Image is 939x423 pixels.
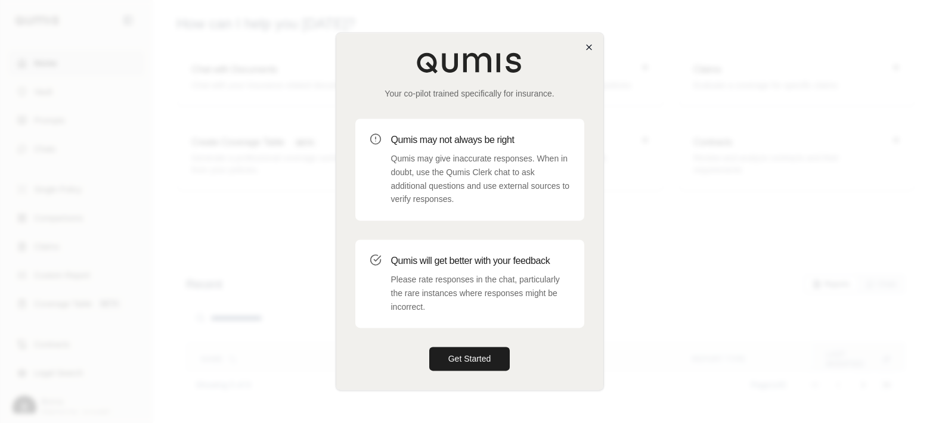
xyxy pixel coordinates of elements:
[355,88,584,99] p: Your co-pilot trained specifically for insurance.
[391,133,570,147] h3: Qumis may not always be right
[416,52,523,73] img: Qumis Logo
[391,254,570,268] h3: Qumis will get better with your feedback
[391,152,570,206] p: Qumis may give inaccurate responses. When in doubt, use the Qumis Clerk chat to ask additional qu...
[391,273,570,313] p: Please rate responses in the chat, particularly the rare instances where responses might be incor...
[429,347,510,371] button: Get Started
